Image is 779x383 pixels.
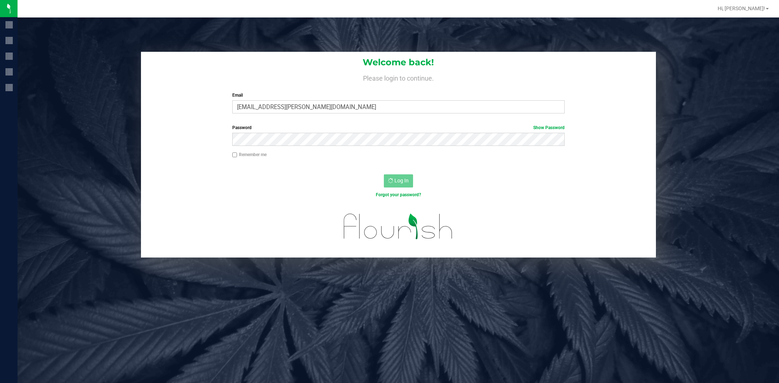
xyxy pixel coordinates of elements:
[718,5,765,11] span: Hi, [PERSON_NAME]!
[533,125,565,130] a: Show Password
[141,73,656,82] h4: Please login to continue.
[232,151,267,158] label: Remember me
[232,152,237,158] input: Remember me
[376,192,421,197] a: Forgot your password?
[394,178,409,183] span: Log In
[232,125,252,130] span: Password
[141,58,656,67] h1: Welcome back!
[384,174,413,187] button: Log In
[334,206,463,247] img: flourish_logo.svg
[232,92,565,98] label: Email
